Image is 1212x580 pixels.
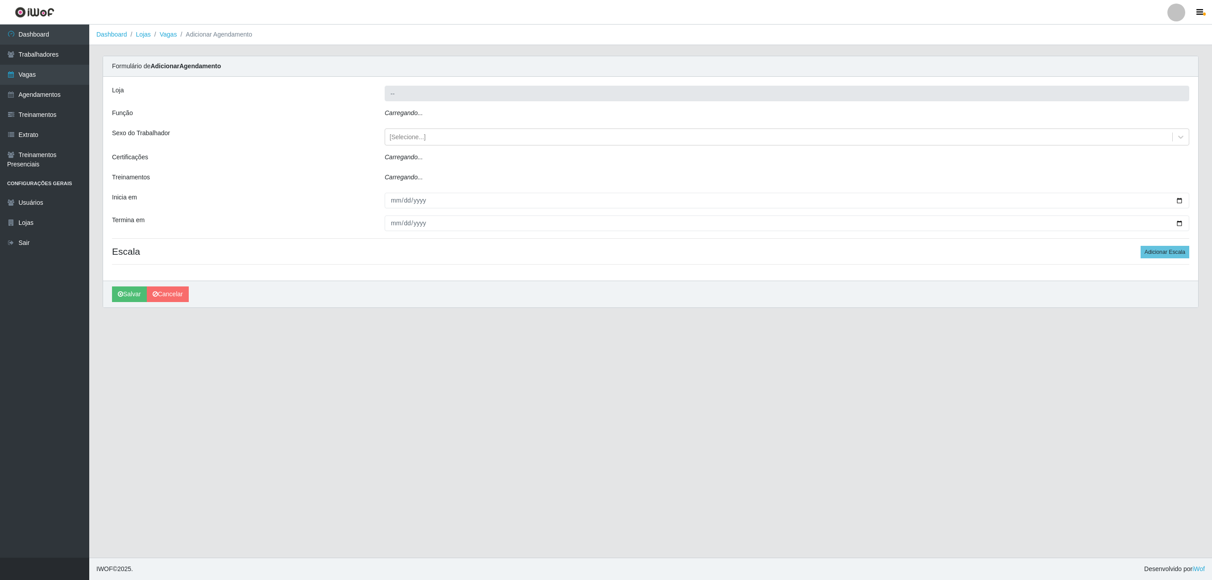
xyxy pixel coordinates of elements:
[385,109,423,116] i: Carregando...
[112,246,1189,257] h4: Escala
[112,173,150,182] label: Treinamentos
[390,133,426,142] div: [Selecione...]
[89,25,1212,45] nav: breadcrumb
[112,286,147,302] button: Salvar
[1144,564,1205,574] span: Desenvolvido por
[1141,246,1189,258] button: Adicionar Escala
[112,153,148,162] label: Certificações
[160,31,177,38] a: Vagas
[112,128,170,138] label: Sexo do Trabalhador
[96,564,133,574] span: © 2025 .
[103,56,1198,77] div: Formulário de
[136,31,150,38] a: Lojas
[112,108,133,118] label: Função
[112,193,137,202] label: Inicia em
[385,193,1189,208] input: 00/00/0000
[112,215,145,225] label: Termina em
[385,215,1189,231] input: 00/00/0000
[177,30,252,39] li: Adicionar Agendamento
[112,86,124,95] label: Loja
[385,153,423,161] i: Carregando...
[96,565,113,572] span: IWOF
[385,174,423,181] i: Carregando...
[96,31,127,38] a: Dashboard
[150,62,221,70] strong: Adicionar Agendamento
[15,7,54,18] img: CoreUI Logo
[147,286,189,302] a: Cancelar
[1192,565,1205,572] a: iWof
